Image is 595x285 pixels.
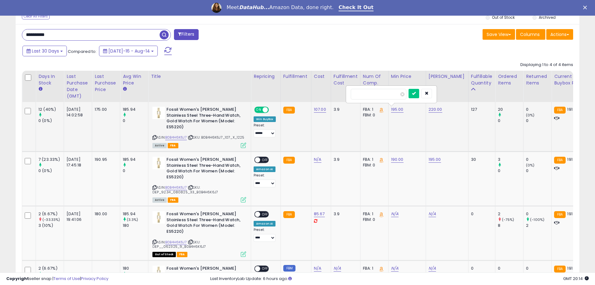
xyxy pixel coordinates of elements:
div: Meet Amazon Data, done right. [226,4,334,11]
small: (0%) [526,163,535,168]
div: 3.9 [334,157,355,162]
div: 8 [498,223,523,228]
div: FBM: 0 [363,112,384,118]
div: Amazon AI [254,166,275,172]
div: 0 [498,168,523,174]
div: 3.9 [334,107,355,112]
img: 31tJvUBAUcL._SL40_.jpg [152,211,165,224]
a: Privacy Policy [81,276,108,282]
small: Days In Stock. [38,86,42,92]
a: 190.00 [391,156,404,163]
div: 0 [526,157,551,162]
span: Compared to: [68,48,97,54]
div: Days In Stock [38,73,61,86]
span: 191 [567,211,572,217]
div: [DATE] 17:45:18 [67,157,87,168]
span: OFF [260,157,270,163]
a: N/A [391,265,399,272]
div: Amazon AI [254,221,275,226]
span: | SKU: DEP_92.34_080825_33_B0B4H6K6J7 [152,185,218,194]
div: [DATE] 19:41:06 [67,211,87,222]
div: 175.00 [95,107,115,112]
a: N/A [429,211,436,217]
div: 0 [471,266,490,271]
a: B0B4H6K6J7 [165,135,187,140]
div: ASIN: [152,107,246,147]
button: Last 30 Days [22,46,67,56]
a: Terms of Use [53,276,80,282]
div: 3.9 [334,211,355,217]
a: Check It Out [339,4,374,11]
label: Out of Stock [492,15,515,20]
small: FBA [554,107,566,114]
a: 107.00 [314,106,326,113]
button: Columns [516,29,545,40]
small: FBM [283,265,295,272]
small: (0%) [526,113,535,118]
span: | SKU: B0B4H6K6J7_107_X_1225 [188,135,245,140]
div: Fulfillment Cost [334,73,358,86]
div: ASIN: [152,211,246,256]
div: 0 [498,118,523,124]
div: Last Purchase Price [95,73,117,93]
div: Returned Items [526,73,549,86]
div: Displaying 1 to 4 of 4 items [520,62,573,68]
i: DataHub... [239,4,269,10]
div: 0 [123,118,148,124]
span: OFF [260,266,270,272]
span: Last 30 Days [32,48,59,54]
div: 12 (40%) [38,107,64,112]
div: 185.94 [123,157,148,162]
small: FBA [554,157,566,164]
div: 0 [471,211,490,217]
b: Fossil Women's [PERSON_NAME] Stainless Steel Three-Hand Watch, Gold Watch For Women (Model: ES5220) [166,211,242,236]
div: 0 [526,107,551,112]
div: Preset: [254,173,276,187]
span: 191 [567,106,572,112]
div: Preset: [254,228,276,242]
a: 195.00 [391,106,404,113]
div: FBM: 0 [363,162,384,168]
img: 31tJvUBAUcL._SL40_.jpg [152,266,165,278]
div: FBA: 1 [363,266,384,271]
div: 0 [123,168,148,174]
span: Columns [520,31,540,38]
span: 191 [567,265,572,271]
small: (-100%) [530,217,544,222]
div: Fulfillable Quantity [471,73,493,86]
div: Fulfillment [283,73,309,80]
img: 31tJvUBAUcL._SL40_.jpg [152,157,165,169]
a: N/A [314,265,321,272]
small: FBA [283,211,295,218]
a: B0B4H6K6J7 [165,240,187,245]
span: FBA [168,197,178,203]
div: Title [151,73,248,80]
div: Last InventoryLab Update: 6 hours ago. [210,276,589,282]
a: N/A [334,265,341,272]
div: 0 [526,168,551,174]
small: (-75%) [502,217,514,222]
div: Clear All Filters [22,13,50,19]
div: 0 [526,211,551,217]
a: N/A [429,265,436,272]
div: 0 [526,118,551,124]
small: (3.3%) [127,217,138,222]
span: 191 [567,156,572,162]
a: N/A [314,156,321,163]
small: FBA [554,266,566,272]
div: 3 [498,157,523,162]
b: Fossil Women's [PERSON_NAME] Stainless Steel Three-Hand Watch, Gold Watch For Women (Model: ES5220) [166,157,242,181]
div: [DATE] 14:02:58 [67,107,87,118]
div: 0 (0%) [38,118,64,124]
button: Filters [174,29,198,40]
div: 0 (0%) [38,168,64,174]
small: FBA [283,107,295,114]
div: 2 [498,211,523,217]
b: Fossil Women's [PERSON_NAME] Stainless Steel Three-Hand Watch, Gold Watch For Women (Model: ES5220) [166,107,242,131]
img: 31tJvUBAUcL._SL40_.jpg [152,107,165,119]
div: 180.00 [95,211,115,217]
div: FBM: 0 [363,217,384,222]
span: ON [255,107,263,113]
div: FBA: 1 [363,107,384,112]
img: Profile image for Georgie [211,3,221,13]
